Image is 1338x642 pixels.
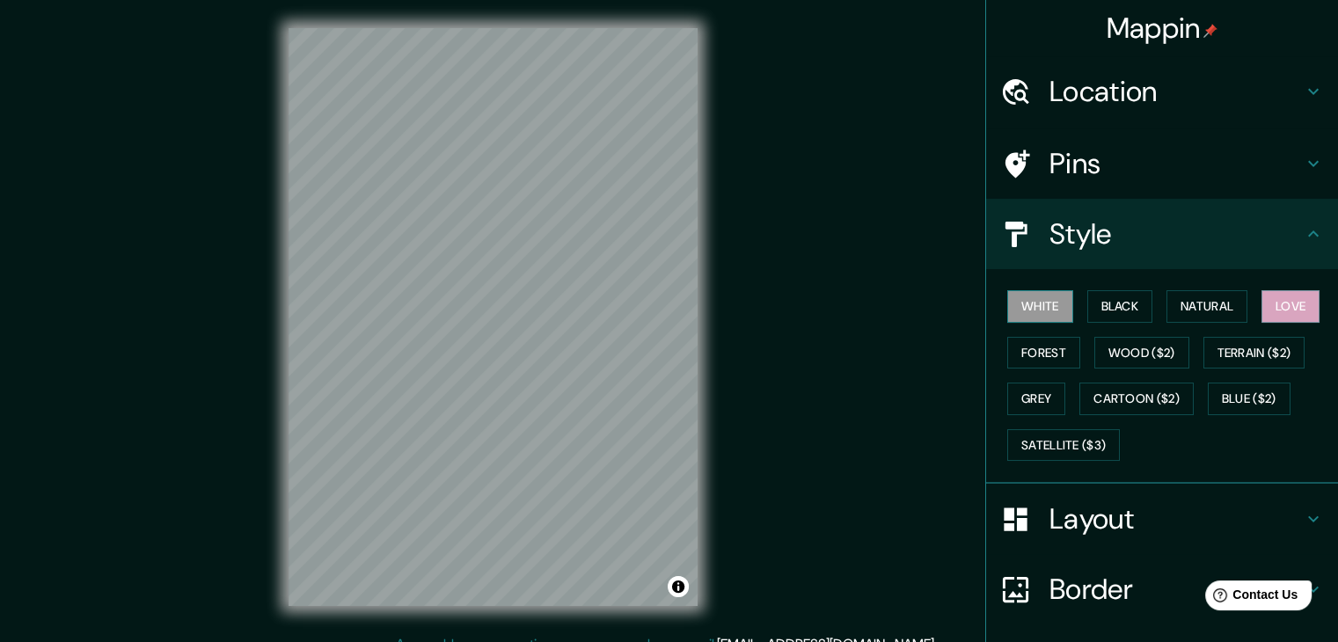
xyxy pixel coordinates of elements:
h4: Location [1049,74,1303,109]
button: Love [1261,290,1320,323]
div: Location [986,56,1338,127]
div: Border [986,554,1338,624]
button: Wood ($2) [1094,337,1189,369]
button: White [1007,290,1073,323]
button: Forest [1007,337,1080,369]
h4: Mappin [1107,11,1218,46]
button: Black [1087,290,1153,323]
button: Toggle attribution [668,576,689,597]
h4: Layout [1049,501,1303,536]
button: Blue ($2) [1208,383,1290,415]
h4: Pins [1049,146,1303,181]
div: Pins [986,128,1338,199]
iframe: Help widget launcher [1181,573,1319,623]
div: Layout [986,484,1338,554]
button: Terrain ($2) [1203,337,1305,369]
button: Natural [1166,290,1247,323]
button: Cartoon ($2) [1079,383,1194,415]
button: Satellite ($3) [1007,429,1120,462]
img: pin-icon.png [1203,24,1217,38]
button: Grey [1007,383,1065,415]
h4: Border [1049,572,1303,607]
canvas: Map [289,28,698,606]
div: Style [986,199,1338,269]
h4: Style [1049,216,1303,252]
